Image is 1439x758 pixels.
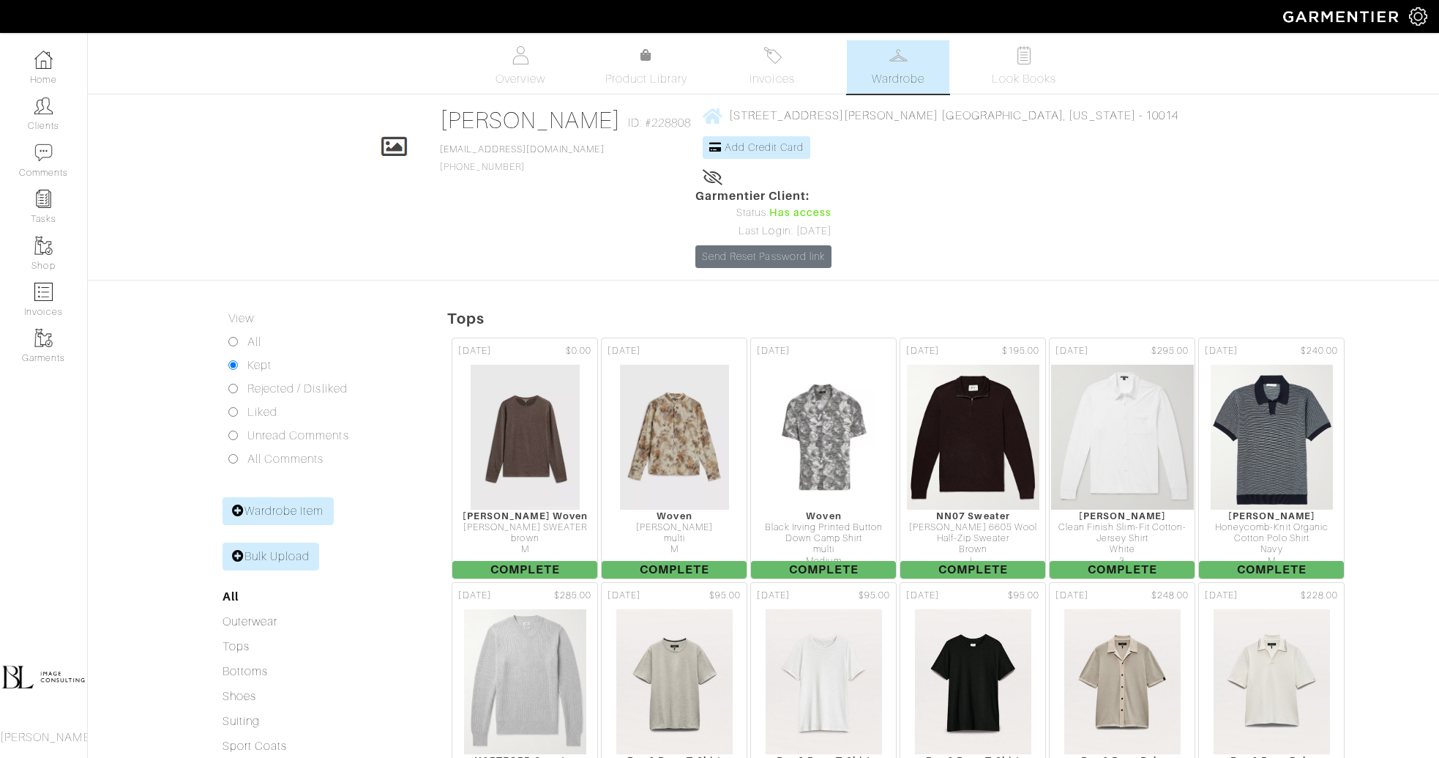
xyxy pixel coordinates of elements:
[452,533,597,544] div: brown
[906,364,1041,510] img: 2PPdJZdzEiMHdGmeNZPVem7B
[749,336,898,581] a: [DATE] Woven Black Irving Printed Button Down Camp Shirt multi Medium Complete
[447,310,1439,327] h5: Tops
[1301,344,1338,358] span: $240.00
[452,522,597,533] div: [PERSON_NAME] SWEATER
[900,544,1045,555] div: Brown
[496,70,545,88] span: Overview
[1210,364,1334,510] img: nXL7GCoNix6Pt7uuPUH2Suvw
[1008,589,1039,603] span: $95.00
[1199,544,1344,555] div: Navy
[914,609,1031,755] img: veNgjkQJ2U8FLNKWVntkxnUC
[469,40,572,94] a: Overview
[992,70,1057,88] span: Look Books
[566,344,591,358] span: $0.00
[900,522,1045,545] div: [PERSON_NAME] 6605 Wool Half-Zip Sweater
[223,497,334,525] a: Wardrobe Item
[602,561,747,579] span: Complete
[34,97,53,115] img: clients-icon-6bae9207a08558b7cb47a8932f037763ab4055f8c8b6bfacd5dc20c3e0201464.png
[602,533,747,544] div: multi
[619,364,730,510] img: 1AfZt8gavDvFFKBPDS8wzmH3
[628,114,692,132] span: ID: #228808
[763,46,782,64] img: orders-27d20c2124de7fd6de4e0e44c1d41de31381a507db9b33961299e4e07d508b8c.svg
[223,590,239,603] a: All
[872,70,924,88] span: Wardrobe
[1151,344,1189,358] span: $295.00
[1047,336,1197,581] a: [DATE] $295.00 [PERSON_NAME] Clean Finish Slim-Fit Cotton-Jersey Shirt White 3 Complete
[605,70,688,88] span: Product Library
[725,141,804,153] span: Add Credit Card
[247,404,277,421] label: Liked
[247,333,261,351] label: All
[223,740,288,753] a: Sport Coats
[1064,609,1181,755] img: b3P6i2wrVdYvPXMb7FaXWEoN
[1050,364,1194,510] img: 4pBJ9dc8aq5PjQzHF1UEPKhu
[470,364,580,510] img: 3frjvoACw3MewAx4ZzJgHyJQ
[906,344,938,358] span: [DATE]
[1409,7,1427,26] img: gear-icon-white-bd11855cb880d31180b6d7d6211b90ccbf57a29d726f0c71d8c61bd08dd39cc2.png
[1050,544,1195,555] div: White
[599,336,749,581] a: [DATE] Woven [PERSON_NAME] multi M Complete
[458,589,490,603] span: [DATE]
[452,544,597,555] div: M
[721,40,823,94] a: Invoices
[247,357,272,374] label: Kept
[1055,589,1088,603] span: [DATE]
[889,46,908,64] img: wardrobe-487a4870c1b7c33e795ec22d11cfc2ed9d08956e64fb3008fe2437562e282088.svg
[1050,556,1195,567] div: 3
[900,556,1045,567] div: L
[695,223,831,239] div: Last Login: [DATE]
[602,522,747,533] div: [PERSON_NAME]
[247,427,349,445] label: Unread Comments
[906,589,938,603] span: [DATE]
[608,344,640,358] span: [DATE]
[512,46,530,64] img: basicinfo-40fd8af6dae0f16599ec9e87c0ef1c0a1fdea2edbe929e3d69a839185d80c458.svg
[859,589,890,603] span: $95.00
[223,715,260,728] a: Suiting
[1199,510,1344,521] div: [PERSON_NAME]
[452,561,597,579] span: Complete
[695,205,831,221] div: Status:
[223,640,250,653] a: Tops
[223,615,277,628] a: Outerwear
[228,310,256,327] label: View:
[440,144,604,155] a: [EMAIL_ADDRESS][DOMAIN_NAME]
[757,589,789,603] span: [DATE]
[1205,344,1237,358] span: [DATE]
[1199,556,1344,567] div: M
[695,187,831,205] span: Garmentier Client:
[751,561,896,579] span: Complete
[247,380,348,398] label: Rejected / Disliked
[703,136,810,159] a: Add Credit Card
[751,510,896,521] div: Woven
[1276,4,1409,29] img: garmentier-logo-header-white-b43fb05a5012e4ada735d5af1a66efaba907eab6374d6393d1fbf88cb4ef424d.png
[458,344,490,358] span: [DATE]
[709,589,741,603] span: $95.00
[1055,344,1088,358] span: [DATE]
[34,190,53,208] img: reminder-icon-8004d30b9f0a5d33ae49ab947aed9ed385cf756f9e5892f1edd6e32f2345188e.png
[440,144,604,172] span: [PHONE_NUMBER]
[223,690,256,703] a: Shoes
[608,589,640,603] span: [DATE]
[765,609,882,755] img: NRLcTgZMYwtpL5jQ9Ey47jCD
[769,364,879,510] img: BhFcF4JEnecgK4oKP8T6tBQ7
[602,544,747,555] div: M
[751,544,896,555] div: multi
[729,109,1178,122] span: [STREET_ADDRESS][PERSON_NAME] [GEOGRAPHIC_DATA], [US_STATE] - 10014
[1197,336,1346,581] a: [DATE] $240.00 [PERSON_NAME] Honeycomb-Knit Organic Cotton Polo Shirt Navy M Complete
[223,543,320,571] a: Bulk Upload
[751,556,896,567] div: Medium
[616,609,733,755] img: HMd1pre6nFV9XYbyEimNk1c5
[450,336,599,581] a: [DATE] $0.00 [PERSON_NAME] Woven [PERSON_NAME] SWEATER brown M Complete
[247,450,324,468] label: All Comments
[1205,589,1237,603] span: [DATE]
[1151,589,1189,603] span: $248.00
[1199,522,1344,545] div: Honeycomb-Knit Organic Cotton Polo Shirt
[703,106,1178,125] a: [STREET_ADDRESS][PERSON_NAME] [GEOGRAPHIC_DATA], [US_STATE] - 10014
[757,344,789,358] span: [DATE]
[1050,561,1195,579] span: Complete
[440,107,621,133] a: [PERSON_NAME]
[751,522,896,545] div: Black Irving Printed Button Down Camp Shirt
[34,329,53,347] img: garments-icon-b7da505a4dc4fd61783c78ac3ca0ef83fa9d6f193b1c9dc38574b1d14d53ca28.png
[1301,589,1338,603] span: $228.00
[1015,46,1034,64] img: todo-9ac3debb85659649dc8f770b8b6100bb5dab4b48dedcbae339e5042a72dfd3cc.svg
